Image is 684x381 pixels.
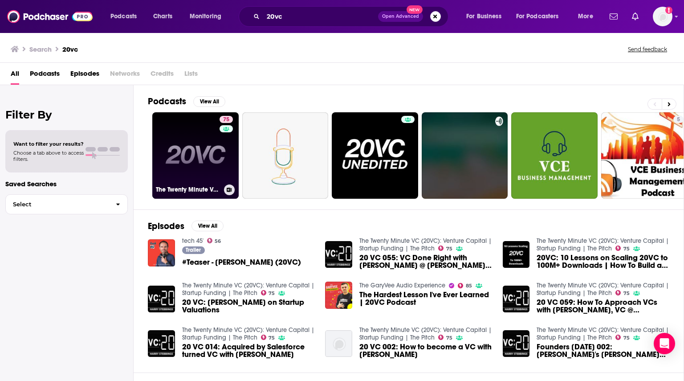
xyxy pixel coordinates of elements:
span: 20 VC: [PERSON_NAME] on Startup Valuations [182,299,315,314]
span: Logged in as cmand-s [653,7,672,26]
span: 20 VC 055: VC Done Right with [PERSON_NAME] @ [PERSON_NAME] Ventures [359,254,492,269]
span: 75 [623,336,630,340]
span: Founders [DATE] 002: [PERSON_NAME]'s [PERSON_NAME] interviews 20VC Founder, [PERSON_NAME] [537,343,669,358]
a: 20 VC: Niko Bonatsos on Startup Valuations [182,299,315,314]
a: 75The Twenty Minute VC (20VC): Venture Capital | Startup Funding | The Pitch [152,112,239,199]
a: Founders Friday 002: Balderton's James Wise interviews 20VC Founder, Harry Stebbings [537,343,669,358]
span: #Teaser - [PERSON_NAME] (20VC) [182,258,301,266]
img: 20 VC: Niko Bonatsos on Startup Valuations [148,286,175,313]
img: 20VC: 10 Lessons on Scaling 20VC to 100M+ Downloads | How To Build an Audience and a Next-Generat... [503,241,530,268]
a: 75 [615,290,630,295]
span: Want to filter your results? [13,141,84,147]
a: 75 [261,290,275,295]
h3: Search [29,45,52,53]
a: The Twenty Minute VC (20VC): Venture Capital | Startup Funding | The Pitch [182,326,314,341]
span: 75 [269,336,275,340]
a: #Teaser - Alexandre Dewez (20VC) [182,258,301,266]
button: open menu [183,9,233,24]
a: The Twenty Minute VC (20VC): Venture Capital | Startup Funding | The Pitch [537,282,669,297]
button: open menu [104,9,148,24]
button: Open AdvancedNew [378,11,423,22]
a: The Twenty Minute VC (20VC): Venture Capital | Startup Funding | The Pitch [537,326,669,341]
span: 5 [677,115,680,124]
span: For Business [466,10,501,23]
span: For Podcasters [516,10,559,23]
a: The Twenty Minute VC (20VC): Venture Capital | Startup Funding | The Pitch [182,282,314,297]
h2: Filter By [5,108,128,121]
span: Podcasts [110,10,137,23]
span: New [407,5,423,14]
span: More [578,10,593,23]
a: The Twenty Minute VC (20VC): Venture Capital | Startup Funding | The Pitch [359,237,492,252]
a: Show notifications dropdown [606,9,621,24]
span: Credits [151,66,174,85]
a: 75 [220,116,233,123]
button: open menu [510,9,572,24]
a: Show notifications dropdown [628,9,642,24]
img: 20 VC 059: How To Approach VCs with Arteen Arabshahi, VC @ Karlin Ventures [503,286,530,313]
span: 75 [623,247,630,251]
a: The GaryVee Audio Experience [359,282,445,289]
img: The Hardest Lesson I've Ever Learned | 20VC Podcast [325,282,352,309]
button: Send feedback [625,45,670,53]
a: The Hardest Lesson I've Ever Learned | 20VC Podcast [359,291,492,306]
h3: 20vc [62,45,78,53]
a: Episodes [70,66,99,85]
h3: The Twenty Minute VC (20VC): Venture Capital | Startup Funding | The Pitch [156,186,220,193]
a: 5 [673,116,684,123]
button: open menu [460,9,513,24]
a: 85 [458,283,472,288]
a: 56 [207,238,221,243]
a: 20 VC 055: VC Done Right with Jonathon Triest @ Ludlow Ventures [359,254,492,269]
a: PodcastsView All [148,96,225,107]
input: Search podcasts, credits, & more... [263,9,378,24]
svg: Add a profile image [665,7,672,14]
span: 75 [623,291,630,295]
img: 20 VC 002: How to become a VC with Kris Jones [325,330,352,357]
h2: Podcasts [148,96,186,107]
span: 85 [466,284,472,288]
a: 20 VC 002: How to become a VC with Kris Jones [359,343,492,358]
span: Networks [110,66,140,85]
a: EpisodesView All [148,221,224,232]
span: 75 [269,291,275,295]
img: 20 VC 014: Acquired by Salesforce turned VC with Kyle Lui [148,330,175,357]
img: User Profile [653,7,672,26]
a: 20 VC 059: How To Approach VCs with Arteen Arabshahi, VC @ Karlin Ventures [537,299,669,314]
button: open menu [572,9,604,24]
span: Podcasts [30,66,60,85]
span: Monitoring [190,10,221,23]
span: 75 [223,115,229,124]
span: 75 [446,247,452,251]
a: Charts [147,9,178,24]
a: The Twenty Minute VC (20VC): Venture Capital | Startup Funding | The Pitch [359,326,492,341]
a: All [11,66,19,85]
a: The Twenty Minute VC (20VC): Venture Capital | Startup Funding | The Pitch [537,237,669,252]
div: Search podcasts, credits, & more... [247,6,457,27]
a: 75 [615,335,630,340]
span: Trailer [186,247,201,253]
span: Open Advanced [382,14,419,19]
button: View All [191,221,224,231]
a: Founders Friday 002: Balderton's James Wise interviews 20VC Founder, Harry Stebbings [503,330,530,357]
span: 56 [215,239,221,243]
span: Select [6,201,109,207]
span: Choose a tab above to access filters. [13,150,84,162]
h2: Episodes [148,221,184,232]
a: 20VC: 10 Lessons on Scaling 20VC to 100M+ Downloads | How To Build an Audience and a Next-Generat... [537,254,669,269]
img: 20 VC 055: VC Done Right with Jonathon Triest @ Ludlow Ventures [325,241,352,268]
a: 75 [261,335,275,340]
a: tech 45' [182,237,204,245]
a: 75 [438,335,452,340]
span: Charts [153,10,172,23]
